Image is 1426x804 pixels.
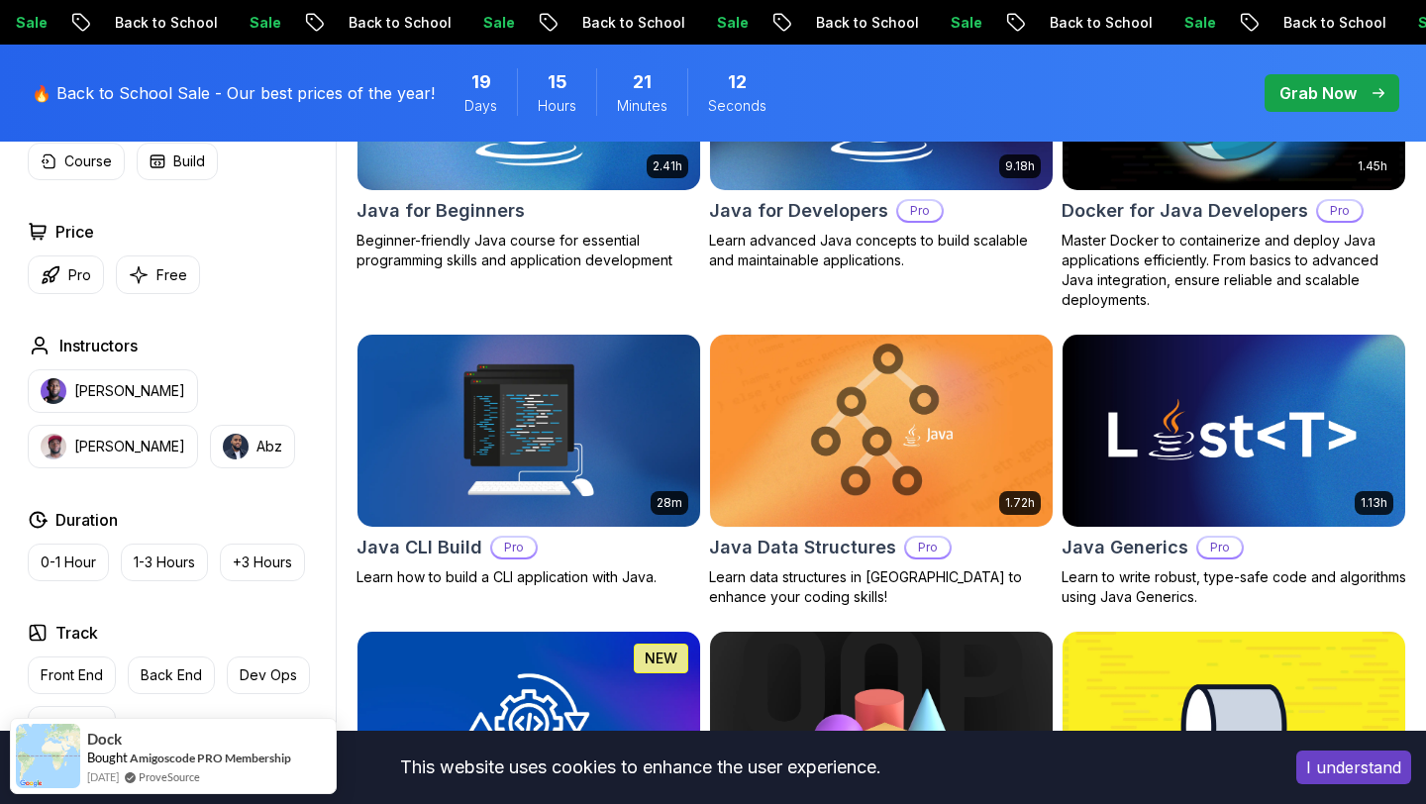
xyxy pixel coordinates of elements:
button: 1-3 Hours [121,544,208,581]
p: Build [173,151,205,171]
button: Full Stack [28,706,116,744]
div: This website uses cookies to enhance the user experience. [15,746,1267,789]
p: Sale [454,13,517,33]
p: Course [64,151,112,171]
p: Learn data structures in [GEOGRAPHIC_DATA] to enhance your coding skills! [709,567,1054,607]
span: Minutes [617,96,667,116]
img: Java Generics card [1063,335,1405,527]
p: [PERSON_NAME] [74,437,185,456]
p: Grab Now [1279,81,1357,105]
p: Free [156,265,187,285]
h2: Instructors [59,334,138,357]
img: Java Data Structures card [710,335,1053,527]
img: provesource social proof notification image [16,724,80,788]
p: 28m [657,495,682,511]
a: Java Data Structures card1.72hJava Data StructuresProLearn data structures in [GEOGRAPHIC_DATA] t... [709,334,1054,607]
p: 1.72h [1005,495,1035,511]
p: Sale [687,13,751,33]
h2: Docker for Java Developers [1062,197,1308,225]
img: instructor img [41,378,66,404]
p: Sale [921,13,984,33]
span: 15 Hours [548,68,567,96]
h2: Duration [55,508,118,532]
p: Learn how to build a CLI application with Java. [356,567,701,587]
a: Amigoscode PRO Membership [130,751,291,765]
a: Java CLI Build card28mJava CLI BuildProLearn how to build a CLI application with Java. [356,334,701,587]
p: Learn advanced Java concepts to build scalable and maintainable applications. [709,231,1054,270]
p: Back to School [85,13,220,33]
span: [DATE] [87,768,119,785]
button: instructor img[PERSON_NAME] [28,425,198,468]
p: Sale [220,13,283,33]
p: Master Docker to containerize and deploy Java applications efficiently. From basics to advanced J... [1062,231,1406,310]
p: Back to School [786,13,921,33]
p: NEW [645,649,677,668]
span: Seconds [708,96,766,116]
h2: Java Data Structures [709,534,896,561]
h2: Java CLI Build [356,534,482,561]
img: instructor img [41,434,66,459]
p: Pro [1318,201,1362,221]
p: 0-1 Hour [41,553,96,572]
span: Days [464,96,497,116]
button: instructor imgAbz [210,425,295,468]
p: Back to School [1020,13,1155,33]
span: Dock [87,731,122,748]
p: Back to School [553,13,687,33]
span: Hours [538,96,576,116]
a: ProveSource [139,768,200,785]
button: instructor img[PERSON_NAME] [28,369,198,413]
p: Full Stack [41,715,103,735]
button: Accept cookies [1296,751,1411,784]
button: Course [28,143,125,180]
p: 1.45h [1358,158,1387,174]
p: Front End [41,665,103,685]
p: Sale [1155,13,1218,33]
h2: Track [55,621,98,645]
img: instructor img [223,434,249,459]
span: 21 Minutes [633,68,652,96]
img: Java CLI Build card [357,335,700,527]
p: +3 Hours [233,553,292,572]
p: Abz [256,437,282,456]
button: Pro [28,255,104,294]
button: Free [116,255,200,294]
span: 12 Seconds [728,68,747,96]
button: Front End [28,656,116,694]
p: Pro [492,538,536,557]
span: Bought [87,750,128,765]
a: Java Generics card1.13hJava GenericsProLearn to write robust, type-safe code and algorithms using... [1062,334,1406,607]
span: 19 Days [471,68,491,96]
button: 0-1 Hour [28,544,109,581]
p: Pro [898,201,942,221]
button: +3 Hours [220,544,305,581]
p: Pro [906,538,950,557]
p: Back End [141,665,202,685]
p: 2.41h [653,158,682,174]
h2: Java for Beginners [356,197,525,225]
h2: Java Generics [1062,534,1188,561]
button: Dev Ops [227,656,310,694]
p: 1-3 Hours [134,553,195,572]
h2: Java for Developers [709,197,888,225]
h2: Price [55,220,94,244]
p: Pro [68,265,91,285]
p: Learn to write robust, type-safe code and algorithms using Java Generics. [1062,567,1406,607]
p: 1.13h [1361,495,1387,511]
button: Back End [128,656,215,694]
p: Back to School [1254,13,1388,33]
p: 9.18h [1005,158,1035,174]
p: Beginner-friendly Java course for essential programming skills and application development [356,231,701,270]
p: Back to School [319,13,454,33]
p: 🔥 Back to School Sale - Our best prices of the year! [32,81,435,105]
button: Build [137,143,218,180]
p: [PERSON_NAME] [74,381,185,401]
p: Pro [1198,538,1242,557]
p: Dev Ops [240,665,297,685]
